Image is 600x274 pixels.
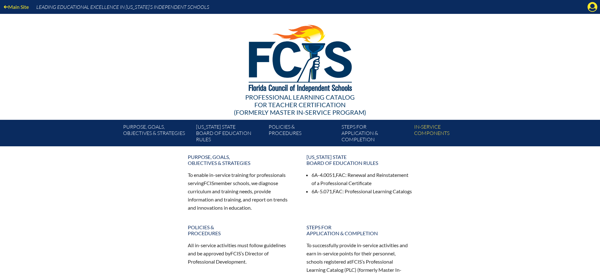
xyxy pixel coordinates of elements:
span: FAC [336,172,345,178]
a: Main Site [1,3,31,11]
a: Purpose, goals,objectives & strategies [184,151,298,168]
p: All in-service activities must follow guidelines and be approved by ’s Director of Professional D... [188,241,294,266]
li: 6A-5.071, : Professional Learning Catalogs [312,187,413,195]
a: Steps forapplication & completion [303,222,416,239]
div: Professional Learning Catalog (formerly Master In-service Program) [118,93,482,116]
span: FCIS [351,259,362,265]
span: PLC [346,267,355,273]
a: Policies &Procedures [266,122,339,146]
a: Policies &Procedures [184,222,298,239]
span: FCIS [230,250,241,256]
span: FAC [333,188,342,194]
a: Steps forapplication & completion [339,122,412,146]
a: Purpose, goals,objectives & strategies [121,122,193,146]
img: FCISlogo221.eps [235,14,365,100]
span: FCIS [204,180,214,186]
li: 6A-4.0051, : Renewal and Reinstatement of a Professional Certificate [312,171,413,187]
a: In-servicecomponents [412,122,484,146]
a: [US_STATE] StateBoard of Education rules [303,151,416,168]
p: To enable in-service training for professionals serving member schools, we diagnose curriculum an... [188,171,294,212]
a: [US_STATE] StateBoard of Education rules [193,122,266,146]
svg: Manage account [587,2,597,12]
span: for Teacher Certification [254,101,346,108]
